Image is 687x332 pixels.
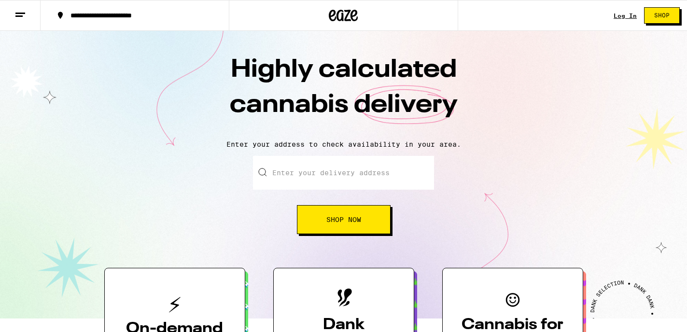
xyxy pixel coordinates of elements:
[10,140,677,148] p: Enter your address to check availability in your area.
[614,13,637,19] a: Log In
[644,7,680,24] button: Shop
[253,156,434,190] input: Enter your delivery address
[654,13,670,18] span: Shop
[297,205,391,234] button: Shop Now
[637,7,687,24] a: Shop
[326,216,361,223] span: Shop Now
[175,53,513,133] h1: Highly calculated cannabis delivery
